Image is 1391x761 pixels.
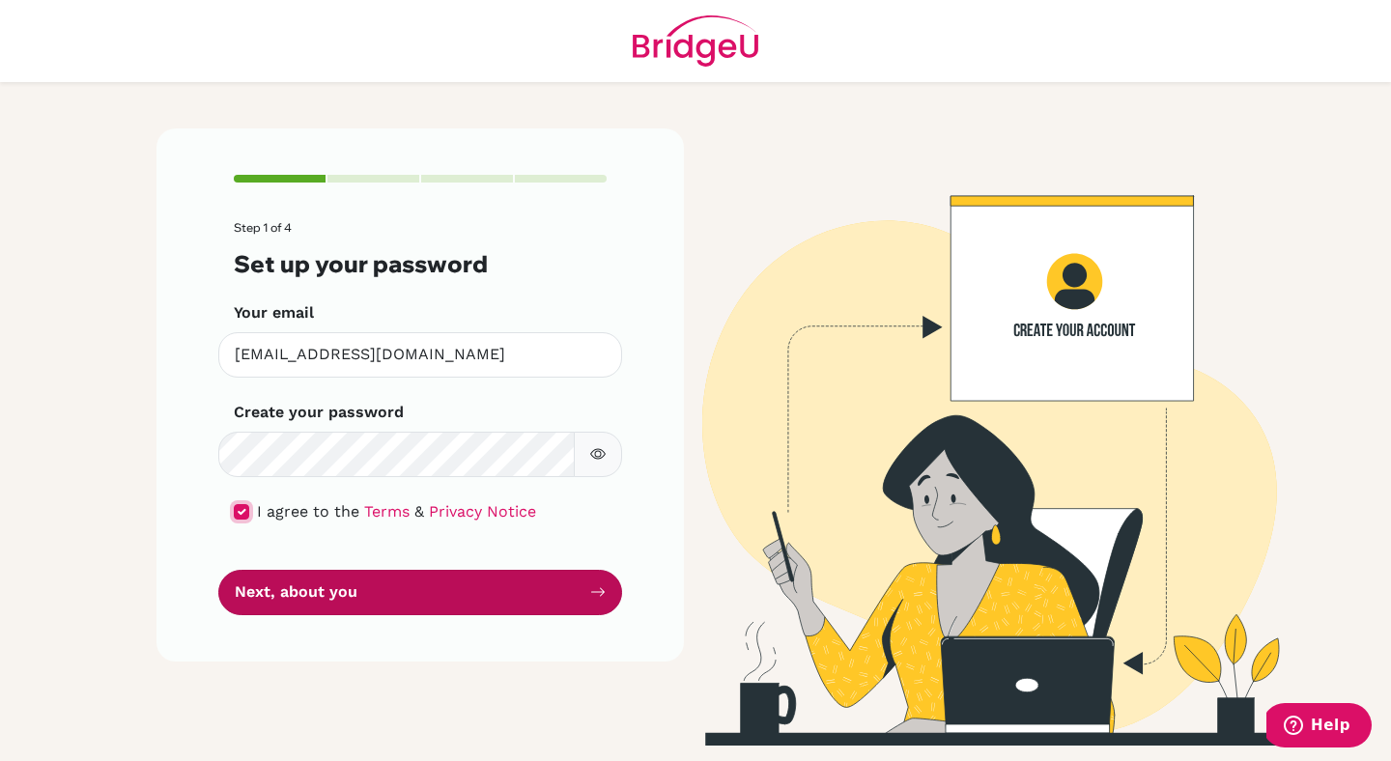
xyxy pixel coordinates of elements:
[234,220,292,235] span: Step 1 of 4
[234,250,607,278] h3: Set up your password
[1266,703,1372,751] iframe: Opens a widget where you can find more information
[234,301,314,324] label: Your email
[218,570,622,615] button: Next, about you
[257,502,359,521] span: I agree to the
[218,332,622,378] input: Insert your email*
[234,401,404,424] label: Create your password
[414,502,424,521] span: &
[364,502,410,521] a: Terms
[429,502,536,521] a: Privacy Notice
